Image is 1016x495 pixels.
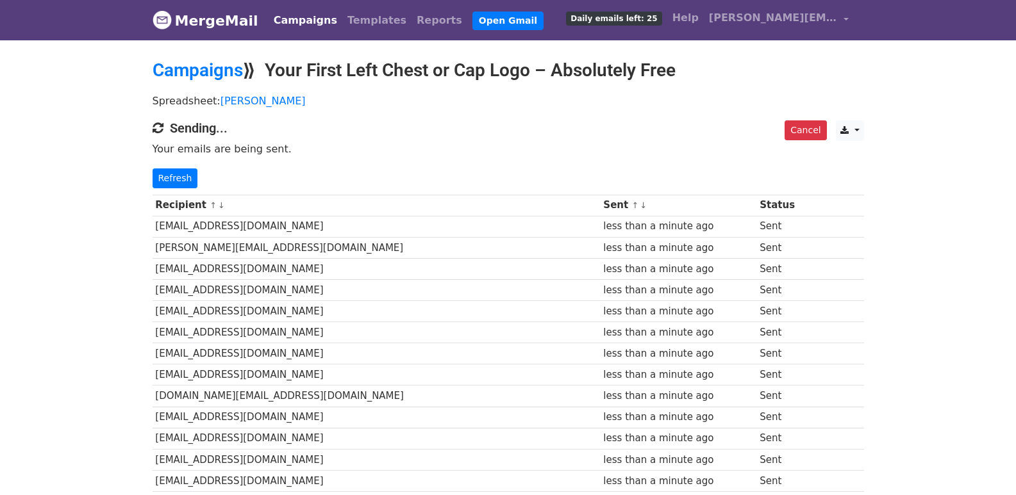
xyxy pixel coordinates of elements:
a: Daily emails left: 25 [561,5,667,31]
a: Cancel [785,120,826,140]
h2: ⟫ Your First Left Chest or Cap Logo – Absolutely Free [153,60,864,81]
td: [EMAIL_ADDRESS][DOMAIN_NAME] [153,216,601,237]
a: Campaigns [269,8,342,33]
td: Sent [756,216,812,237]
a: [PERSON_NAME][EMAIL_ADDRESS][DOMAIN_NAME] [704,5,854,35]
td: [DOMAIN_NAME][EMAIL_ADDRESS][DOMAIN_NAME] [153,385,601,407]
div: less than a minute ago [603,474,753,489]
div: less than a minute ago [603,389,753,403]
a: ↑ [631,200,638,210]
td: Sent [756,449,812,470]
td: Sent [756,258,812,279]
a: ↓ [218,200,225,210]
td: Sent [756,385,812,407]
td: Sent [756,407,812,428]
div: less than a minute ago [603,346,753,361]
a: Open Gmail [472,12,544,30]
th: Sent [601,195,757,216]
td: Sent [756,428,812,449]
div: less than a minute ago [603,410,753,425]
div: less than a minute ago [603,453,753,467]
h4: Sending... [153,120,864,136]
td: [EMAIL_ADDRESS][DOMAIN_NAME] [153,279,601,300]
td: [EMAIL_ADDRESS][DOMAIN_NAME] [153,407,601,428]
div: less than a minute ago [603,219,753,234]
td: Sent [756,470,812,491]
td: [EMAIL_ADDRESS][DOMAIN_NAME] [153,364,601,385]
img: MergeMail logo [153,10,172,29]
td: Sent [756,364,812,385]
div: less than a minute ago [603,368,753,382]
a: Templates [342,8,412,33]
a: Reports [412,8,467,33]
td: Sent [756,237,812,258]
td: [EMAIL_ADDRESS][DOMAIN_NAME] [153,470,601,491]
p: Spreadsheet: [153,94,864,108]
a: ↓ [640,200,647,210]
th: Recipient [153,195,601,216]
td: Sent [756,322,812,343]
a: ↑ [210,200,217,210]
div: less than a minute ago [603,431,753,446]
td: [EMAIL_ADDRESS][DOMAIN_NAME] [153,301,601,322]
td: [EMAIL_ADDRESS][DOMAIN_NAME] [153,449,601,470]
div: less than a minute ago [603,262,753,277]
th: Status [756,195,812,216]
td: [EMAIL_ADDRESS][DOMAIN_NAME] [153,343,601,364]
div: less than a minute ago [603,283,753,298]
a: Campaigns [153,60,243,81]
td: Sent [756,343,812,364]
span: Daily emails left: 25 [566,12,662,26]
td: [EMAIL_ADDRESS][DOMAIN_NAME] [153,258,601,279]
div: less than a minute ago [603,241,753,256]
span: [PERSON_NAME][EMAIL_ADDRESS][DOMAIN_NAME] [709,10,837,26]
div: less than a minute ago [603,325,753,340]
a: Refresh [153,168,198,188]
td: [EMAIL_ADDRESS][DOMAIN_NAME] [153,322,601,343]
td: Sent [756,301,812,322]
td: Sent [756,279,812,300]
a: Help [667,5,704,31]
td: [PERSON_NAME][EMAIL_ADDRESS][DOMAIN_NAME] [153,237,601,258]
div: less than a minute ago [603,304,753,319]
td: [EMAIL_ADDRESS][DOMAIN_NAME] [153,428,601,449]
a: [PERSON_NAME] [221,95,306,107]
p: Your emails are being sent. [153,142,864,156]
a: MergeMail [153,7,258,34]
